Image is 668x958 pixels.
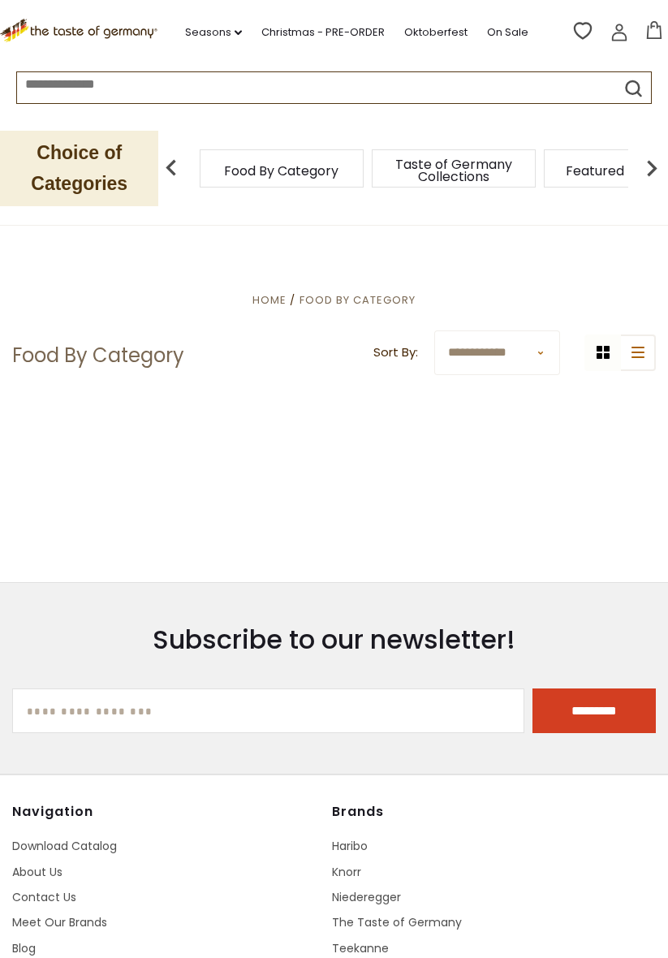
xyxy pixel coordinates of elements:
[332,914,462,930] a: The Taste of Germany
[155,152,187,184] img: previous arrow
[12,864,62,880] a: About Us
[487,24,528,41] a: On Sale
[224,165,338,177] a: Food By Category
[12,914,107,930] a: Meet Our Brands
[404,24,468,41] a: Oktoberfest
[332,838,368,854] a: Haribo
[300,292,416,308] a: Food By Category
[261,24,385,41] a: Christmas - PRE-ORDER
[12,804,321,820] h4: Navigation
[12,343,184,368] h1: Food By Category
[332,864,361,880] a: Knorr
[332,940,389,956] a: Teekanne
[332,804,641,820] h4: Brands
[12,624,656,656] h3: Subscribe to our newsletter!
[636,152,668,184] img: next arrow
[12,940,36,956] a: Blog
[332,889,401,905] a: Niederegger
[252,292,287,308] a: Home
[12,889,76,905] a: Contact Us
[373,343,418,363] label: Sort By:
[12,838,117,854] a: Download Catalog
[185,24,242,41] a: Seasons
[389,158,519,183] a: Taste of Germany Collections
